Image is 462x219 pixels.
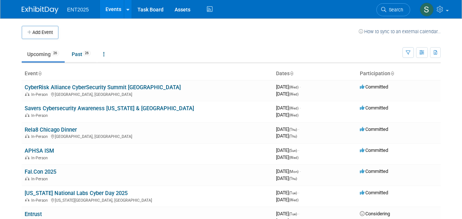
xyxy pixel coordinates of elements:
[390,70,394,76] a: Sort by Participation Type
[22,6,58,14] img: ExhibitDay
[360,147,388,153] span: Committed
[22,26,58,39] button: Add Event
[289,198,298,202] span: (Wed)
[300,105,301,111] span: -
[25,168,56,175] a: Fal.Con 2025
[276,84,301,90] span: [DATE]
[25,177,29,180] img: In-Person Event
[22,67,273,80] th: Event
[289,156,298,160] span: (Wed)
[289,177,297,181] span: (Thu)
[298,126,299,132] span: -
[66,47,96,61] a: Past26
[276,112,298,118] span: [DATE]
[31,177,50,181] span: In-Person
[360,105,388,111] span: Committed
[31,92,50,97] span: In-Person
[289,134,297,138] span: (Thu)
[360,211,390,216] span: Considering
[289,128,297,132] span: (Thu)
[276,190,299,195] span: [DATE]
[25,91,270,97] div: [GEOGRAPHIC_DATA], [GEOGRAPHIC_DATA]
[276,105,301,111] span: [DATE]
[276,91,298,97] span: [DATE]
[25,190,128,197] a: [US_STATE] National Labs Cyber Day 2025
[420,3,434,17] img: Stephanie Silva
[276,147,299,153] span: [DATE]
[289,106,298,110] span: (Wed)
[298,147,299,153] span: -
[376,3,410,16] a: Search
[276,175,297,181] span: [DATE]
[67,7,89,13] span: ENT2025
[25,134,29,138] img: In-Person Event
[25,133,270,139] div: [GEOGRAPHIC_DATA], [GEOGRAPHIC_DATA]
[31,134,50,139] span: In-Person
[276,154,298,160] span: [DATE]
[22,47,65,61] a: Upcoming26
[25,92,29,96] img: In-Person Event
[300,168,301,174] span: -
[289,191,297,195] span: (Tue)
[276,197,298,202] span: [DATE]
[360,190,388,195] span: Committed
[25,198,29,202] img: In-Person Event
[357,67,441,80] th: Participation
[289,92,298,96] span: (Wed)
[25,147,54,154] a: APHSA ISM
[25,126,77,133] a: Rela8 Chicago Dinner
[38,70,42,76] a: Sort by Event Name
[298,211,299,216] span: -
[276,168,301,174] span: [DATE]
[31,156,50,160] span: In-Person
[25,105,194,112] a: Savers Cybersecurity Awareness [US_STATE] & [GEOGRAPHIC_DATA]
[25,84,181,91] a: CyberRisk Alliance CyberSecurity Summit [GEOGRAPHIC_DATA]
[289,113,298,117] span: (Wed)
[25,113,29,117] img: In-Person Event
[31,198,50,203] span: In-Person
[276,133,297,139] span: [DATE]
[360,168,388,174] span: Committed
[25,197,270,203] div: [US_STATE][GEOGRAPHIC_DATA], [GEOGRAPHIC_DATA]
[298,190,299,195] span: -
[360,126,388,132] span: Committed
[25,156,29,159] img: In-Person Event
[25,211,42,218] a: Entrust
[276,126,299,132] span: [DATE]
[386,7,403,13] span: Search
[289,85,298,89] span: (Wed)
[83,51,91,56] span: 26
[273,67,357,80] th: Dates
[300,84,301,90] span: -
[290,70,293,76] a: Sort by Start Date
[359,29,441,34] a: How to sync to an external calendar...
[276,211,299,216] span: [DATE]
[289,149,297,153] span: (Sun)
[360,84,388,90] span: Committed
[289,170,298,174] span: (Mon)
[51,51,59,56] span: 26
[289,212,297,216] span: (Tue)
[31,113,50,118] span: In-Person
